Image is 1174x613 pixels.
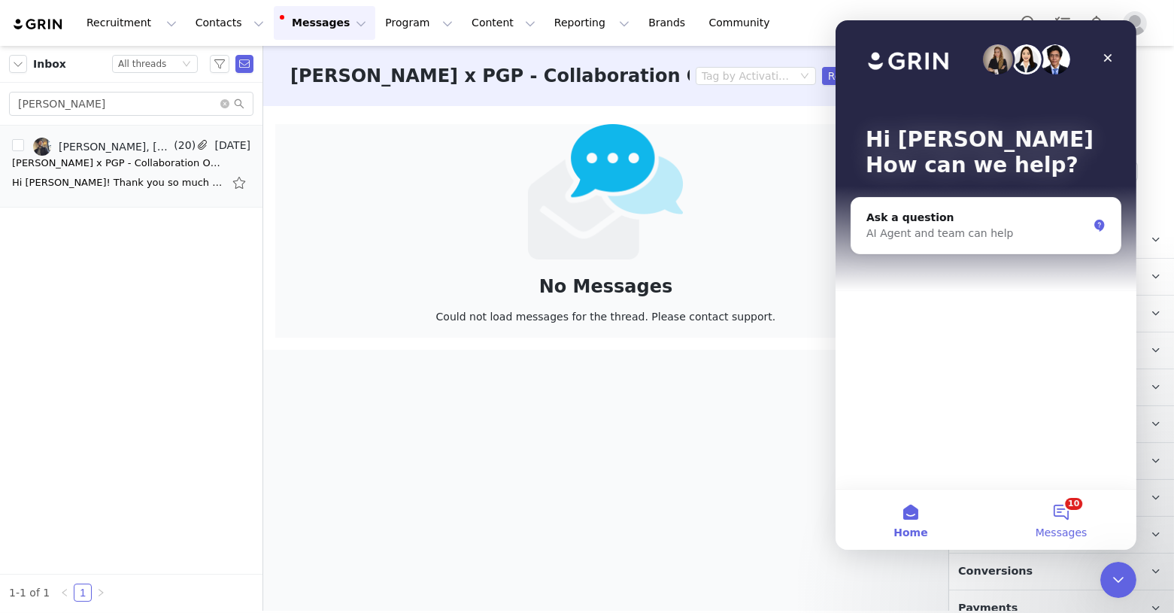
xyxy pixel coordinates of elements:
iframe: Intercom live chat [836,20,1136,550]
img: emails-empty2x.png [528,124,684,259]
button: Notifications [1080,6,1113,40]
a: [PERSON_NAME], [PERSON_NAME], [PERSON_NAME] (via Google Drive), [PERSON_NAME] [33,138,171,156]
img: grin logo [12,17,65,32]
div: Mikael x PGP - Collaboration Opportunity [12,156,223,171]
span: Inbox [33,56,66,72]
span: Send Email [235,55,253,73]
i: icon: down [800,71,809,82]
li: 1 [74,584,92,602]
input: Search mail [9,92,253,116]
a: Community [700,6,786,40]
li: Previous Page [56,584,74,602]
button: Messages [274,6,375,40]
li: 1-1 of 1 [9,584,50,602]
i: icon: search [234,99,244,109]
button: Profile [1114,11,1162,35]
button: Content [463,6,545,40]
a: 1 [74,584,91,601]
h3: [PERSON_NAME] x PGP - Collaboration Opportunity [290,62,810,90]
a: Brands [639,6,699,40]
i: icon: down [182,59,191,70]
div: Could not load messages for the thread. Please contact support. [436,308,776,325]
i: icon: left [60,588,69,597]
img: placeholder-profile.jpg [1123,11,1147,35]
button: Contacts [187,6,273,40]
span: Conversions [958,563,1033,580]
button: Reporting [545,6,639,40]
button: Recruitment [77,6,186,40]
i: icon: right [96,588,105,597]
li: Next Page [92,584,110,602]
button: Program [376,6,462,40]
a: Tasks [1046,6,1079,40]
div: All threads [118,56,166,72]
i: icon: close-circle [220,99,229,108]
button: Reply [822,67,863,85]
span: (20) [171,138,196,153]
div: [PERSON_NAME], [PERSON_NAME], [PERSON_NAME] (via Google Drive), [PERSON_NAME] [59,141,171,153]
div: No Messages [436,278,776,295]
button: Search [1012,6,1045,40]
img: 5eda37df-4143-4201-bfb1-820113ed8036.jpg [33,138,51,156]
div: Hi Mikael! Thank you so much for collaborating with Shared Health MN on this important community ... [12,175,223,190]
div: Tag by Activation [702,68,790,83]
iframe: To enrich screen reader interactions, please activate Accessibility in Grammarly extension settings [1100,562,1136,598]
